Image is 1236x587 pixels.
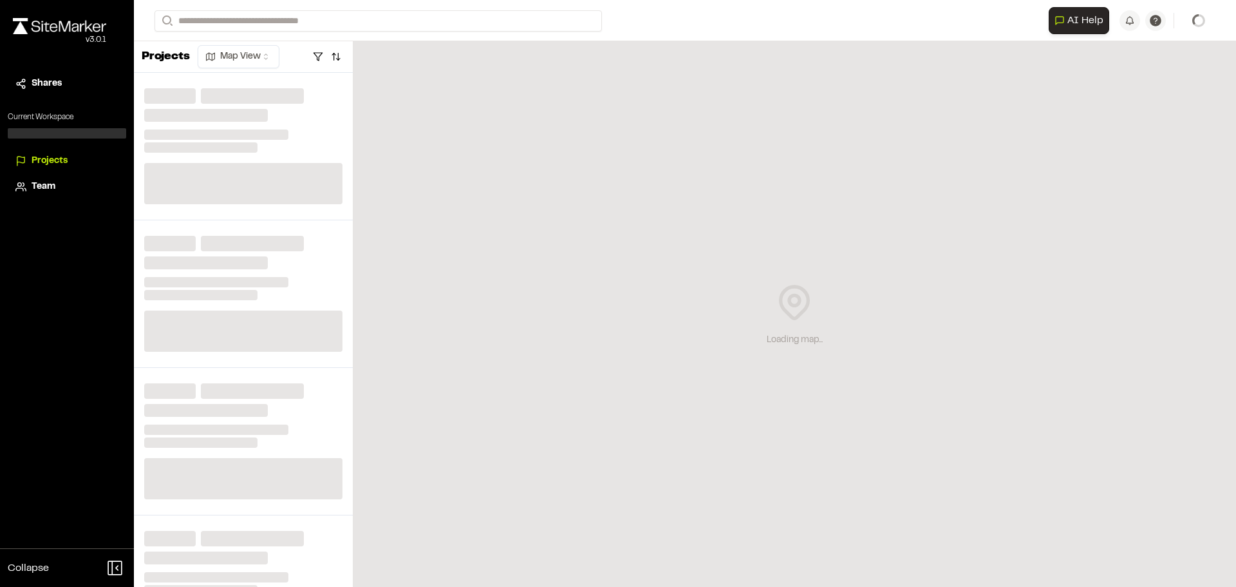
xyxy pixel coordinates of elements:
[32,77,62,91] span: Shares
[1049,7,1109,34] button: Open AI Assistant
[32,180,55,194] span: Team
[1049,7,1114,34] div: Open AI Assistant
[8,111,126,123] p: Current Workspace
[13,18,106,34] img: rebrand.png
[15,154,118,168] a: Projects
[32,154,68,168] span: Projects
[8,561,49,576] span: Collapse
[142,48,190,66] p: Projects
[13,34,106,46] div: Oh geez...please don't...
[15,77,118,91] a: Shares
[15,180,118,194] a: Team
[767,333,823,347] div: Loading map...
[154,10,178,32] button: Search
[1067,13,1103,28] span: AI Help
